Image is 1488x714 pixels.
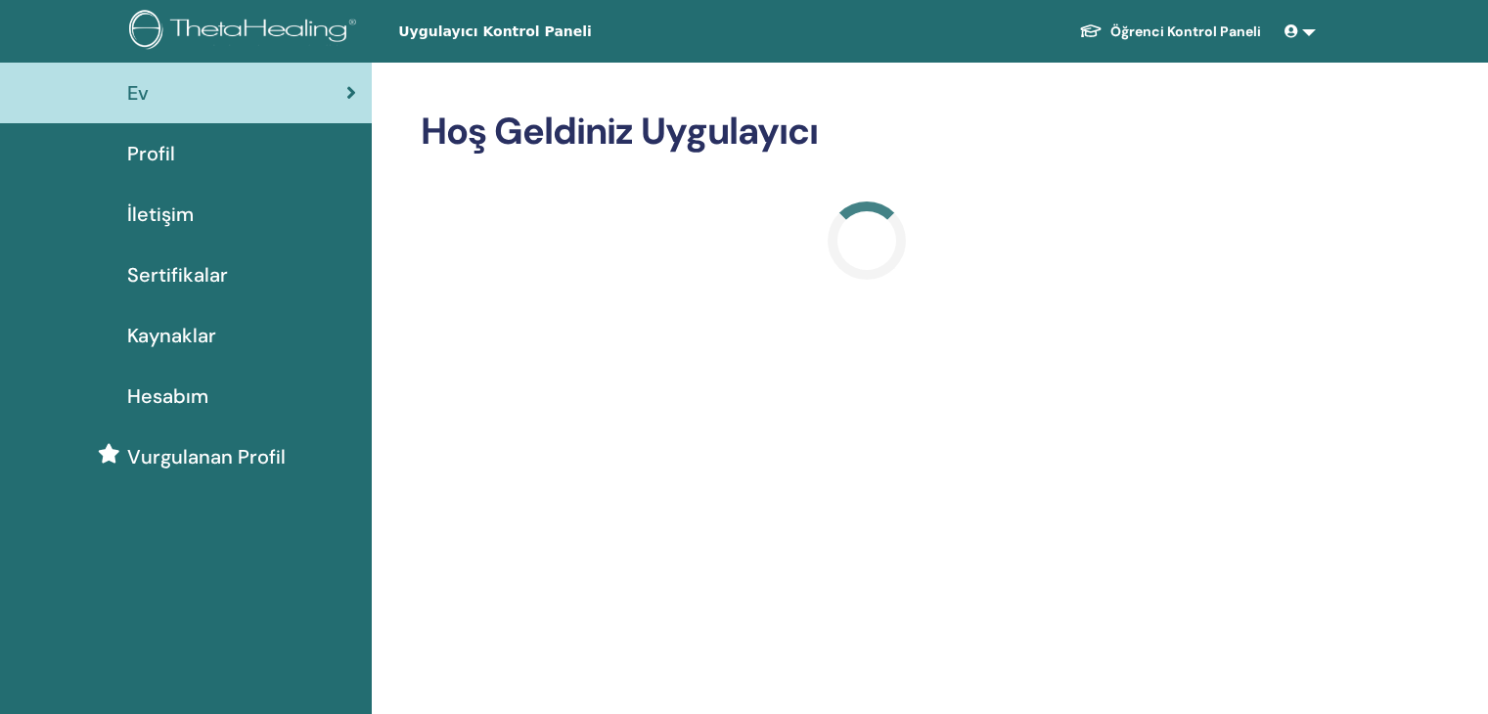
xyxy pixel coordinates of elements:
[129,10,363,54] img: logo.png
[127,323,216,348] font: Kaynaklar
[127,262,228,288] font: Sertifikalar
[127,444,286,469] font: Vurgulanan Profil
[1079,22,1103,39] img: graduation-cap-white.svg
[1110,22,1261,40] font: Öğrenci Kontrol Paneli
[398,23,592,39] font: Uygulayıcı Kontrol Paneli
[421,107,818,156] font: Hoş Geldiniz Uygulayıcı
[127,201,194,227] font: İletişim
[127,80,149,106] font: Ev
[127,141,175,166] font: Profil
[1063,13,1277,50] a: Öğrenci Kontrol Paneli
[127,383,208,409] font: Hesabım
